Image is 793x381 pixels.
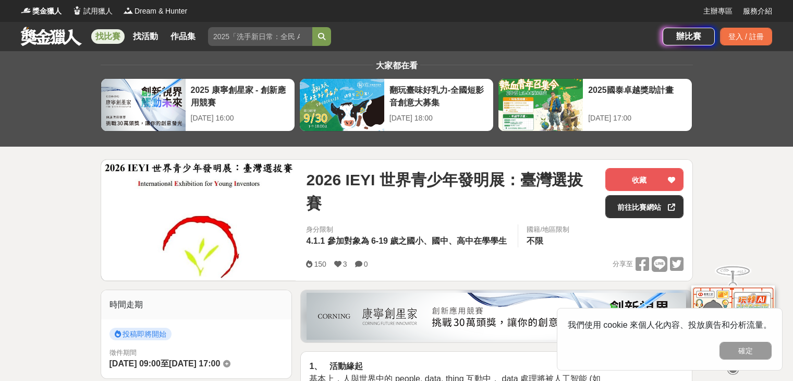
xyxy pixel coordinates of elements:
[161,359,169,368] span: 至
[83,6,113,17] span: 試用獵人
[314,260,326,268] span: 150
[389,113,488,124] div: [DATE] 18:00
[343,260,347,268] span: 3
[169,359,220,368] span: [DATE] 17:00
[306,168,597,215] span: 2026 IEYI 世界青少年發明展：臺灣選拔賽
[101,160,296,280] img: Cover Image
[498,78,692,132] a: 2025國泰卓越獎助計畫[DATE] 17:00
[91,29,125,44] a: 找比賽
[123,6,187,17] a: LogoDream & Hunter
[605,168,684,191] button: 收藏
[101,78,295,132] a: 2025 康寧創星家 - 創新應用競賽[DATE] 16:00
[109,349,137,356] span: 徵件期間
[72,5,82,16] img: Logo
[21,5,31,16] img: Logo
[663,28,715,45] a: 辦比賽
[719,342,772,360] button: 確定
[135,6,187,17] span: Dream & Hunter
[720,28,772,45] div: 登入 / 註冊
[32,6,62,17] span: 獎金獵人
[588,84,687,108] div: 2025國泰卓越獎助計畫
[568,320,772,329] span: 我們使用 cookie 來個人化內容、投放廣告和分析流量。
[389,84,488,108] div: 翻玩臺味好乳力-全國短影音創意大募集
[588,113,687,124] div: [DATE] 17:00
[691,278,775,348] img: d2146d9a-e6f6-4337-9592-8cefde37ba6b.png
[527,236,543,245] span: 不限
[373,61,420,70] span: 大家都在看
[743,6,772,17] a: 服務介紹
[306,236,507,245] span: 4.1.1 參加對象為 6-19 歲之國小、國中、高中在學學生
[109,359,161,368] span: [DATE] 09:00
[191,84,289,108] div: 2025 康寧創星家 - 創新應用競賽
[123,5,133,16] img: Logo
[309,362,362,371] strong: 1、 活動緣起
[166,29,200,44] a: 作品集
[109,328,172,340] span: 投稿即將開始
[527,224,569,235] div: 國籍/地區限制
[613,256,633,272] span: 分享至
[129,29,162,44] a: 找活動
[208,27,312,46] input: 2025「洗手新日常：全民 ALL IN」洗手歌全台徵選
[101,290,292,319] div: 時間走期
[21,6,62,17] a: Logo獎金獵人
[299,78,494,132] a: 翻玩臺味好乳力-全國短影音創意大募集[DATE] 18:00
[703,6,733,17] a: 主辦專區
[72,6,113,17] a: Logo試用獵人
[307,293,686,340] img: be6ed63e-7b41-4cb8-917a-a53bd949b1b4.png
[605,195,684,218] a: 前往比賽網站
[306,224,509,235] div: 身分限制
[364,260,368,268] span: 0
[191,113,289,124] div: [DATE] 16:00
